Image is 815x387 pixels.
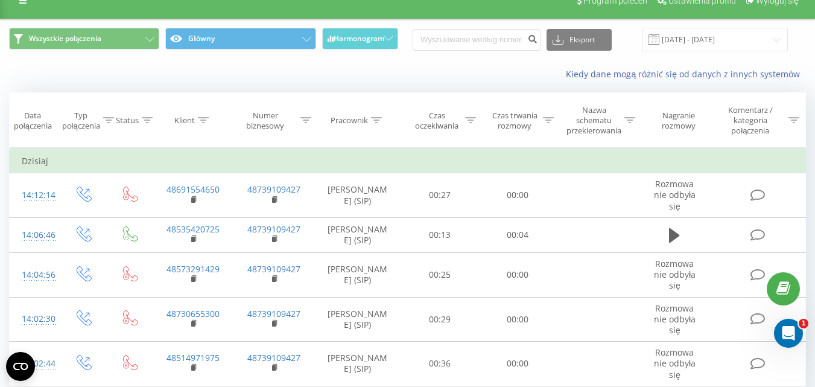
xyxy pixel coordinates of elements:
button: Eksport [547,29,612,51]
div: Komentarz / kategoria połączenia [715,105,785,136]
td: 00:00 [479,342,557,386]
div: Nazwa schematu przekierowania [566,105,621,136]
td: 00:27 [401,173,479,218]
td: [PERSON_NAME] (SIP) [314,342,401,386]
a: 48739109427 [247,263,300,275]
div: 13:02:44 [22,352,47,376]
button: Harmonogram [322,28,399,50]
button: Open CMP widget [6,352,35,381]
td: 00:29 [401,297,479,342]
div: Nagranie rozmowy [649,110,709,131]
div: Czas oczekiwania [412,110,462,131]
td: 00:00 [479,297,557,342]
a: 48739109427 [247,184,300,195]
td: [PERSON_NAME] (SIP) [314,217,401,252]
td: 00:00 [479,253,557,298]
div: Typ połączenia [62,110,100,131]
td: [PERSON_NAME] (SIP) [314,297,401,342]
div: Pracownik [331,115,368,126]
td: 00:36 [401,342,479,386]
a: 48730655300 [166,308,220,319]
td: Dzisiaj [10,149,806,173]
a: 48739109427 [247,352,300,363]
span: Harmonogram [334,34,384,43]
td: 00:00 [479,173,557,218]
div: Czas trwania rozmowy [490,110,540,131]
a: 48573291429 [166,263,220,275]
span: Rozmowa nie odbyła się [654,178,696,211]
div: 14:06:46 [22,223,47,247]
span: Wszystkie połączenia [29,34,101,43]
span: 1 [799,319,808,328]
a: 48535420725 [166,223,220,235]
a: 48514971975 [166,352,220,363]
div: Numer biznesowy [233,110,297,131]
span: Rozmowa nie odbyła się [654,302,696,336]
td: 00:13 [401,217,479,252]
div: Status [116,115,139,126]
div: 14:02:30 [22,307,47,331]
a: Kiedy dane mogą różnić się od danych z innych systemów [566,68,806,80]
div: 14:12:14 [22,184,47,207]
iframe: Intercom live chat [774,319,803,348]
td: 00:04 [479,217,557,252]
button: Główny [165,28,316,50]
td: [PERSON_NAME] (SIP) [314,253,401,298]
div: Klient [174,115,195,126]
td: 00:25 [401,253,479,298]
button: Wszystkie połączenia [9,28,159,50]
div: Data połączenia [10,110,56,131]
td: [PERSON_NAME] (SIP) [314,173,401,218]
input: Wyszukiwanie według numeru [413,29,541,51]
a: 48691554650 [166,184,220,195]
a: 48739109427 [247,308,300,319]
span: Rozmowa nie odbyła się [654,347,696,380]
a: 48739109427 [247,223,300,235]
div: 14:04:56 [22,263,47,287]
span: Rozmowa nie odbyła się [654,258,696,291]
